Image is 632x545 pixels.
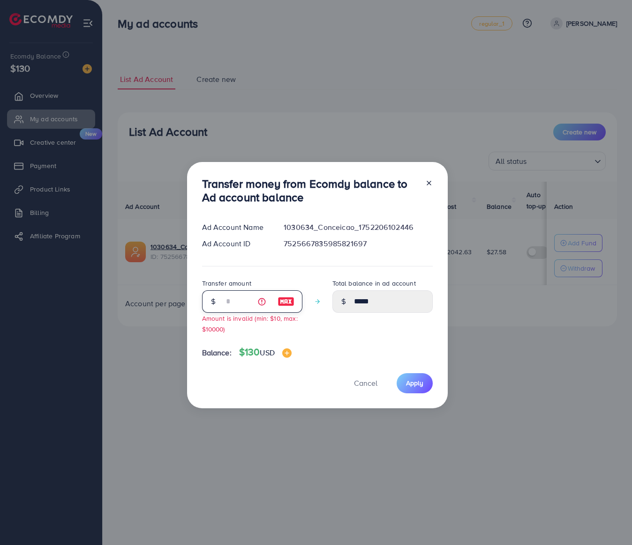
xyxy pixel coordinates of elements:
[406,378,423,388] span: Apply
[278,296,294,307] img: image
[195,222,277,233] div: Ad Account Name
[354,378,377,388] span: Cancel
[342,373,389,393] button: Cancel
[202,279,251,288] label: Transfer amount
[282,348,292,358] img: image
[397,373,433,393] button: Apply
[195,238,277,249] div: Ad Account ID
[592,503,625,538] iframe: Chat
[260,347,274,358] span: USD
[332,279,416,288] label: Total balance in ad account
[202,177,418,204] h3: Transfer money from Ecomdy balance to Ad account balance
[202,314,298,333] small: Amount is invalid (min: $10, max: $10000)
[276,222,440,233] div: 1030634_Conceicao_1752206102446
[276,238,440,249] div: 7525667835985821697
[202,347,232,358] span: Balance:
[239,346,292,358] h4: $130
